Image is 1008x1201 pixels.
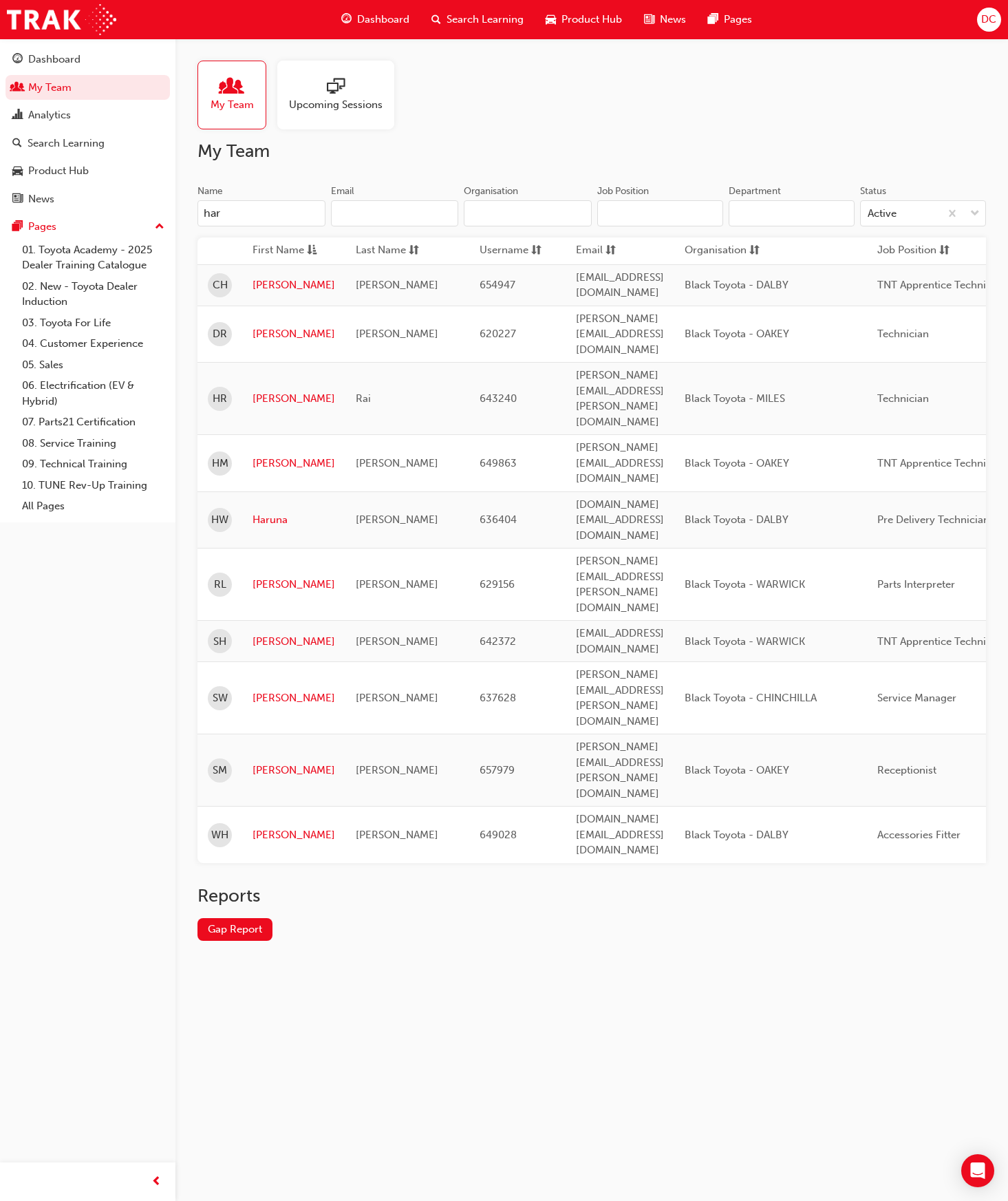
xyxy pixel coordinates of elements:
[877,242,936,259] span: Job Position
[253,391,335,407] a: [PERSON_NAME]
[6,187,170,212] a: News
[597,200,723,226] input: Job Position
[197,885,986,907] h2: Reports
[535,6,633,34] a: car-iconProduct Hub
[480,328,516,340] span: 620227
[197,61,277,129] a: My Team
[28,163,89,179] div: Product Hub
[197,184,223,198] div: Name
[197,200,325,226] input: Name
[307,242,317,259] span: asc-icon
[749,242,760,259] span: sorting-icon
[464,200,592,226] input: Organisation
[223,78,241,97] span: people-icon
[211,97,254,113] span: My Team
[576,668,664,727] span: [PERSON_NAME][EMAIL_ADDRESS][PERSON_NAME][DOMAIN_NAME]
[331,200,459,226] input: Email
[17,354,170,376] a: 05. Sales
[356,764,438,776] span: [PERSON_NAME]
[214,577,226,593] span: RL
[151,1173,162,1191] span: prev-icon
[685,513,789,526] span: Black Toyota - DALBY
[877,635,1006,648] span: TNT Apprentice Technician
[868,206,897,222] div: Active
[480,457,517,469] span: 649863
[961,1154,994,1187] div: Open Intercom Messenger
[330,6,420,34] a: guage-iconDashboard
[6,158,170,184] a: Product Hub
[212,456,228,471] span: HM
[708,11,718,28] span: pages-icon
[660,12,686,28] span: News
[12,54,23,66] span: guage-icon
[213,634,226,650] span: SH
[480,635,516,648] span: 642372
[17,412,170,433] a: 07. Parts21 Certification
[341,11,352,28] span: guage-icon
[17,240,170,276] a: 01. Toyota Academy - 2025 Dealer Training Catalogue
[464,184,518,198] div: Organisation
[17,312,170,334] a: 03. Toyota For Life
[28,52,81,67] div: Dashboard
[576,242,652,259] button: Emailsorting-icon
[877,328,929,340] span: Technician
[977,8,1001,32] button: DC
[633,6,697,34] a: news-iconNews
[877,392,929,405] span: Technician
[331,184,354,198] div: Email
[253,456,335,471] a: [PERSON_NAME]
[685,242,747,259] span: Organisation
[7,4,116,35] a: Trak
[685,457,789,469] span: Black Toyota - OAKEY
[576,312,664,356] span: [PERSON_NAME][EMAIL_ADDRESS][DOMAIN_NAME]
[877,242,953,259] button: Job Positionsorting-icon
[480,242,555,259] button: Usernamesorting-icon
[6,75,170,100] a: My Team
[253,827,335,843] a: [PERSON_NAME]
[211,827,228,843] span: WH
[6,103,170,128] a: Analytics
[17,333,170,354] a: 04. Customer Experience
[431,11,441,28] span: search-icon
[480,829,517,841] span: 649028
[253,277,335,293] a: [PERSON_NAME]
[253,763,335,778] a: [PERSON_NAME]
[6,214,170,240] button: Pages
[277,61,405,129] a: Upcoming Sessions
[356,829,438,841] span: [PERSON_NAME]
[28,107,71,123] div: Analytics
[356,578,438,591] span: [PERSON_NAME]
[155,218,164,236] span: up-icon
[356,457,438,469] span: [PERSON_NAME]
[356,328,438,340] span: [PERSON_NAME]
[877,457,1006,469] span: TNT Apprentice Technician
[685,242,760,259] button: Organisationsorting-icon
[17,276,170,312] a: 02. New - Toyota Dealer Induction
[213,391,227,407] span: HR
[724,12,752,28] span: Pages
[357,12,409,28] span: Dashboard
[12,109,23,122] span: chart-icon
[289,97,383,113] span: Upcoming Sessions
[197,140,986,162] h2: My Team
[253,242,328,259] button: First Nameasc-icon
[685,829,789,841] span: Black Toyota - DALBY
[576,555,664,614] span: [PERSON_NAME][EMAIL_ADDRESS][PERSON_NAME][DOMAIN_NAME]
[877,692,956,704] span: Service Manager
[17,433,170,454] a: 08. Service Training
[685,279,789,291] span: Black Toyota - DALBY
[28,136,105,151] div: Search Learning
[576,627,664,655] span: [EMAIL_ADDRESS][DOMAIN_NAME]
[356,392,371,405] span: Rai
[6,47,170,72] a: Dashboard
[576,741,664,800] span: [PERSON_NAME][EMAIL_ADDRESS][PERSON_NAME][DOMAIN_NAME]
[877,829,961,841] span: Accessories Fitter
[6,131,170,156] a: Search Learning
[447,12,524,28] span: Search Learning
[356,242,406,259] span: Last Name
[253,242,304,259] span: First Name
[420,6,535,34] a: search-iconSearch Learning
[576,369,664,428] span: [PERSON_NAME][EMAIL_ADDRESS][PERSON_NAME][DOMAIN_NAME]
[480,764,515,776] span: 657979
[480,513,517,526] span: 636404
